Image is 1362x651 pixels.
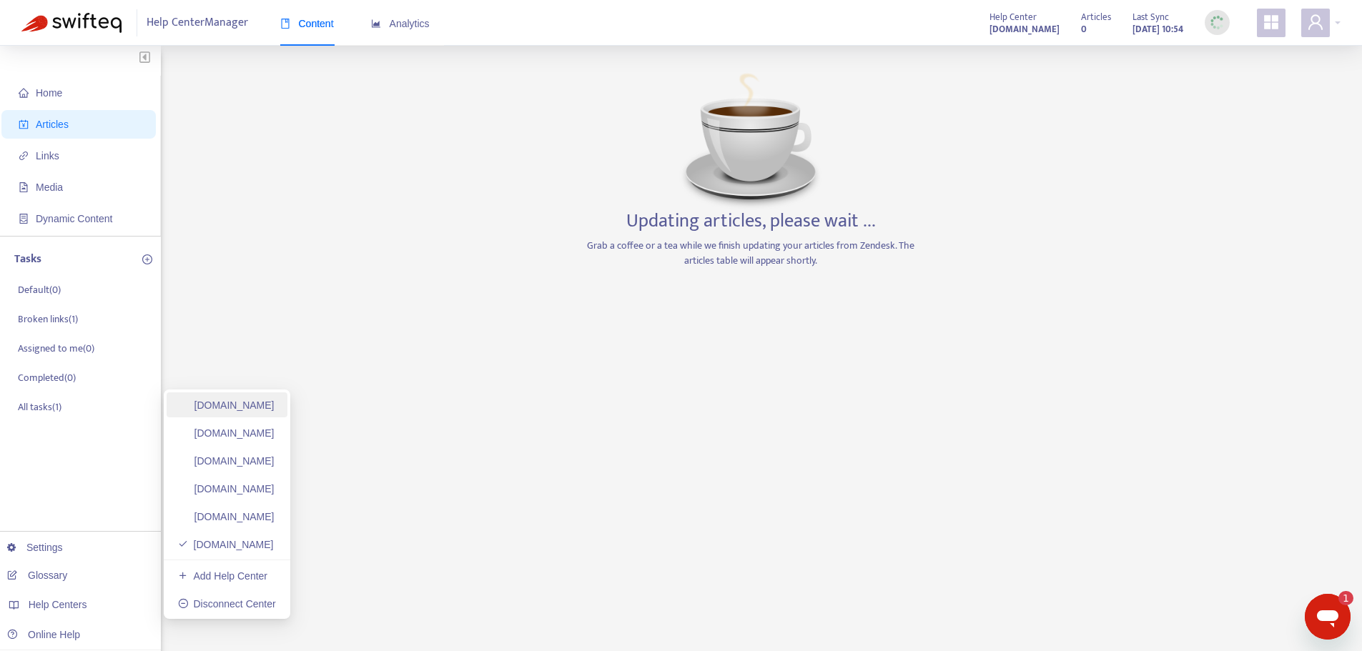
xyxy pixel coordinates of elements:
iframe: Button to launch messaging window, 1 unread message [1305,594,1351,640]
p: Broken links ( 1 ) [18,312,78,327]
span: home [19,88,29,98]
a: Add Help Center [178,570,267,582]
a: [DOMAIN_NAME] [178,399,275,411]
span: link [19,151,29,161]
p: Default ( 0 ) [18,282,61,297]
span: appstore [1263,14,1280,31]
span: Media [36,182,63,193]
span: Links [36,150,59,161]
a: [DOMAIN_NAME] [178,511,275,522]
a: [DOMAIN_NAME] [178,455,275,467]
span: book [280,19,290,29]
span: area-chart [371,19,381,29]
span: Last Sync [1132,9,1169,25]
a: Glossary [7,570,67,581]
img: Coffee image [679,67,822,210]
span: Help Center [990,9,1037,25]
p: Tasks [14,251,41,268]
span: file-image [19,182,29,192]
h3: Updating articles, please wait ... [626,210,876,233]
span: Articles [36,119,69,130]
a: [DOMAIN_NAME] [990,21,1060,37]
span: account-book [19,119,29,129]
strong: 0 [1081,21,1087,37]
a: [DOMAIN_NAME] [178,483,275,495]
p: Completed ( 0 ) [18,370,76,385]
span: Home [36,87,62,99]
a: [DOMAIN_NAME] [178,539,274,550]
a: [DOMAIN_NAME] [178,427,275,439]
img: sync_loading.0b5143dde30e3a21642e.gif [1208,14,1226,31]
span: Content [280,18,334,29]
span: Dynamic Content [36,213,112,224]
span: plus-circle [142,254,152,264]
strong: [DATE] 10:54 [1132,21,1183,37]
iframe: Number of unread messages [1325,591,1353,605]
img: Swifteq [21,13,122,33]
a: Settings [7,542,63,553]
span: Help Center Manager [147,9,248,36]
p: Grab a coffee or a tea while we finish updating your articles from Zendesk. The articles table wi... [583,238,919,268]
p: All tasks ( 1 ) [18,399,61,414]
a: Disconnect Center [178,598,276,610]
a: Online Help [7,629,80,640]
span: container [19,214,29,224]
span: Analytics [371,18,430,29]
span: Articles [1081,9,1111,25]
span: user [1307,14,1324,31]
span: Help Centers [29,599,87,610]
p: Assigned to me ( 0 ) [18,341,94,356]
